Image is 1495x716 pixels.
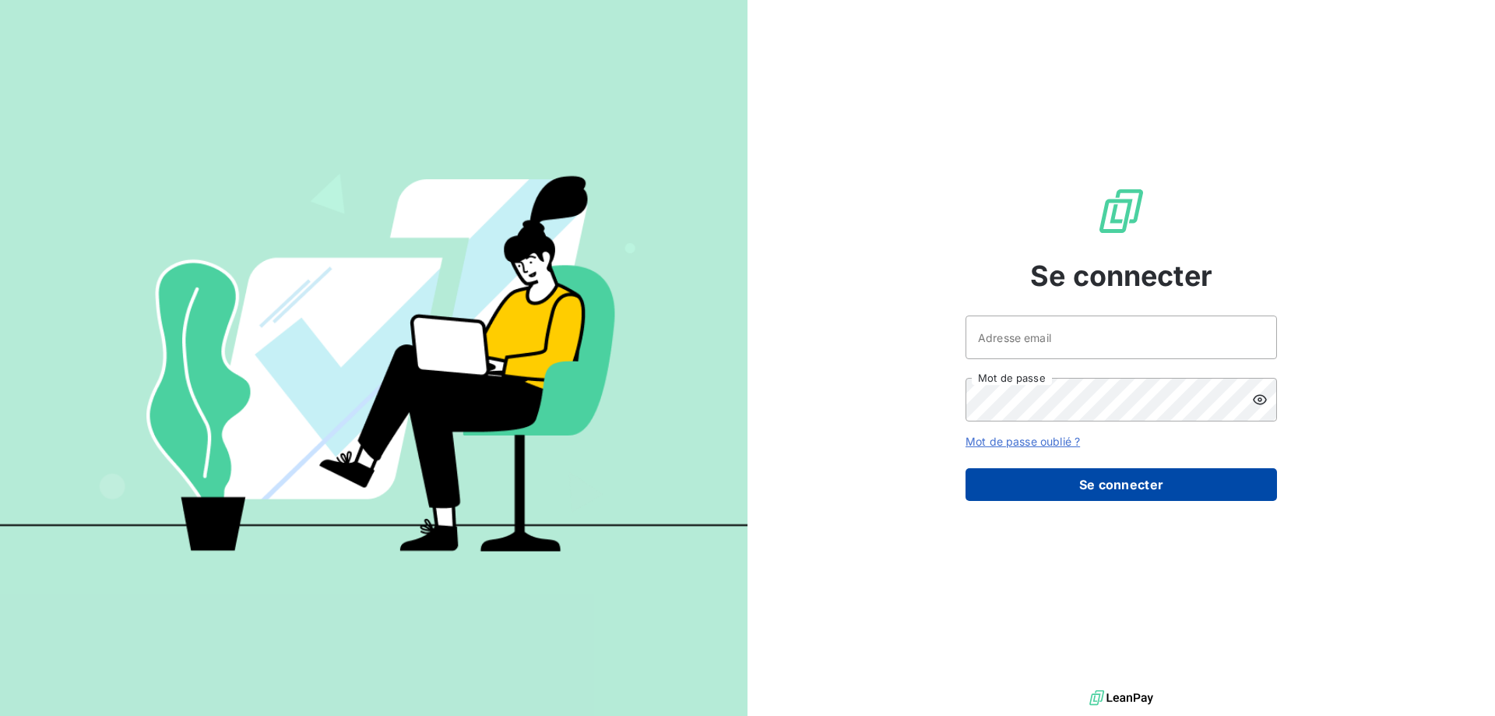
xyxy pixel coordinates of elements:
[966,468,1277,501] button: Se connecter
[1089,686,1153,710] img: logo
[1030,255,1212,297] span: Se connecter
[1096,186,1146,236] img: Logo LeanPay
[966,316,1277,359] input: placeholder
[966,435,1080,448] a: Mot de passe oublié ?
